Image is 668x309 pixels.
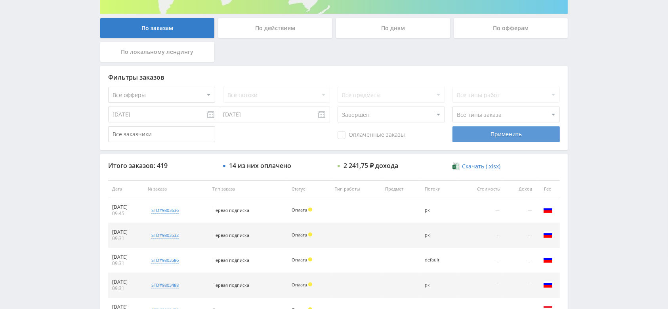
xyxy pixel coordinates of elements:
[457,248,504,273] td: —
[151,207,179,214] div: std#9803636
[336,18,450,38] div: По дням
[212,207,249,213] span: Первая подписка
[218,18,332,38] div: По действиям
[425,282,453,288] div: рк
[112,254,140,260] div: [DATE]
[112,210,140,217] div: 09:45
[454,18,568,38] div: По офферам
[212,232,249,238] span: Первая подписка
[308,282,312,286] span: Холд
[504,273,536,298] td: —
[151,232,179,238] div: std#9803532
[543,280,553,289] img: rus.png
[452,162,500,170] a: Скачать (.xlsx)
[288,180,331,198] th: Статус
[308,257,312,261] span: Холд
[421,180,457,198] th: Потоки
[292,257,307,263] span: Оплата
[381,180,421,198] th: Предмет
[504,223,536,248] td: —
[425,233,453,238] div: рк
[462,163,500,170] span: Скачать (.xlsx)
[543,230,553,239] img: rus.png
[292,232,307,238] span: Оплата
[229,162,291,169] div: 14 из них оплачено
[504,180,536,198] th: Доход
[504,198,536,223] td: —
[457,198,504,223] td: —
[151,282,179,288] div: std#9803488
[536,180,560,198] th: Гео
[112,279,140,285] div: [DATE]
[212,257,249,263] span: Первая подписка
[425,208,453,213] div: рк
[457,273,504,298] td: —
[100,42,214,62] div: По локальному лендингу
[112,285,140,292] div: 09:31
[212,282,249,288] span: Первая подписка
[452,162,459,170] img: xlsx
[144,180,208,198] th: № заказа
[331,180,381,198] th: Тип работы
[112,204,140,210] div: [DATE]
[543,255,553,264] img: rus.png
[112,260,140,267] div: 09:31
[543,205,553,214] img: rus.png
[344,162,398,169] div: 2 241,75 ₽ дохода
[108,126,215,142] input: Все заказчики
[308,208,312,212] span: Холд
[425,257,453,263] div: default
[457,180,504,198] th: Стоимость
[308,233,312,237] span: Холд
[100,18,214,38] div: По заказам
[292,207,307,213] span: Оплата
[504,248,536,273] td: —
[208,180,288,198] th: Тип заказа
[112,229,140,235] div: [DATE]
[457,223,504,248] td: —
[151,257,179,263] div: std#9803586
[338,131,405,139] span: Оплаченные заказы
[292,282,307,288] span: Оплата
[108,162,215,169] div: Итого заказов: 419
[108,74,560,81] div: Фильтры заказов
[112,235,140,242] div: 09:31
[452,126,559,142] div: Применить
[108,180,144,198] th: Дата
